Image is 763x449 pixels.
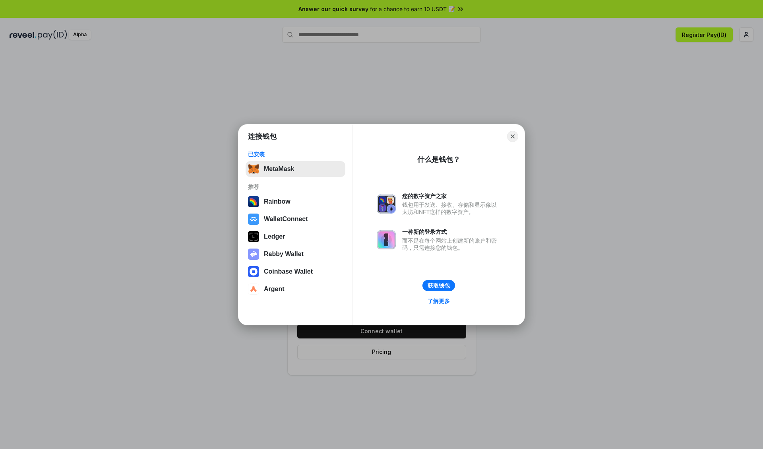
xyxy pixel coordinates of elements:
[422,280,455,291] button: 获取钱包
[246,246,345,262] button: Rabby Wallet
[246,161,345,177] button: MetaMask
[246,264,345,280] button: Coinbase Wallet
[248,183,343,190] div: 推荐
[264,216,308,223] div: WalletConnect
[248,214,259,225] img: svg+xml,%3Csvg%20width%3D%2228%22%20height%3D%2228%22%20viewBox%3D%220%200%2028%2028%22%20fill%3D...
[246,281,345,297] button: Argent
[264,286,285,293] div: Argent
[246,194,345,210] button: Rainbow
[264,251,304,258] div: Rabby Wallet
[248,249,259,260] img: svg+xml,%3Csvg%20xmlns%3D%22http%3A%2F%2Fwww.w3.org%2F2000%2Fsvg%22%20fill%3D%22none%22%20viewBox...
[248,231,259,242] img: svg+xml,%3Csvg%20xmlns%3D%22http%3A%2F%2Fwww.w3.org%2F2000%2Fsvg%22%20width%3D%2228%22%20height%3...
[248,196,259,207] img: svg+xml,%3Csvg%20width%3D%22120%22%20height%3D%22120%22%20viewBox%3D%220%200%20120%20120%22%20fil...
[248,266,259,277] img: svg+xml,%3Csvg%20width%3D%2228%22%20height%3D%2228%22%20viewBox%3D%220%200%2028%2028%22%20fill%3D...
[423,296,455,306] a: 了解更多
[248,132,277,141] h1: 连接钱包
[264,165,294,173] div: MetaMask
[428,282,450,289] div: 获取钱包
[264,198,290,205] div: Rainbow
[248,151,343,158] div: 已安装
[377,194,396,214] img: svg+xml,%3Csvg%20xmlns%3D%22http%3A%2F%2Fwww.w3.org%2F2000%2Fsvg%22%20fill%3D%22none%22%20viewBox...
[428,297,450,305] div: 了解更多
[248,284,259,295] img: svg+xml,%3Csvg%20width%3D%2228%22%20height%3D%2228%22%20viewBox%3D%220%200%2028%2028%22%20fill%3D...
[402,192,501,200] div: 您的数字资产之家
[377,230,396,249] img: svg+xml,%3Csvg%20xmlns%3D%22http%3A%2F%2Fwww.w3.org%2F2000%2Fsvg%22%20fill%3D%22none%22%20viewBox...
[417,155,460,164] div: 什么是钱包？
[248,163,259,175] img: svg+xml,%3Csvg%20fill%3D%22none%22%20height%3D%2233%22%20viewBox%3D%220%200%2035%2033%22%20width%...
[246,211,345,227] button: WalletConnect
[264,268,313,275] div: Coinbase Wallet
[246,229,345,245] button: Ledger
[402,237,501,251] div: 而不是在每个网站上创建新的账户和密码，只需连接您的钱包。
[402,228,501,235] div: 一种新的登录方式
[402,201,501,216] div: 钱包用于发送、接收、存储和显示像以太坊和NFT这样的数字资产。
[507,131,518,142] button: Close
[264,233,285,240] div: Ledger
